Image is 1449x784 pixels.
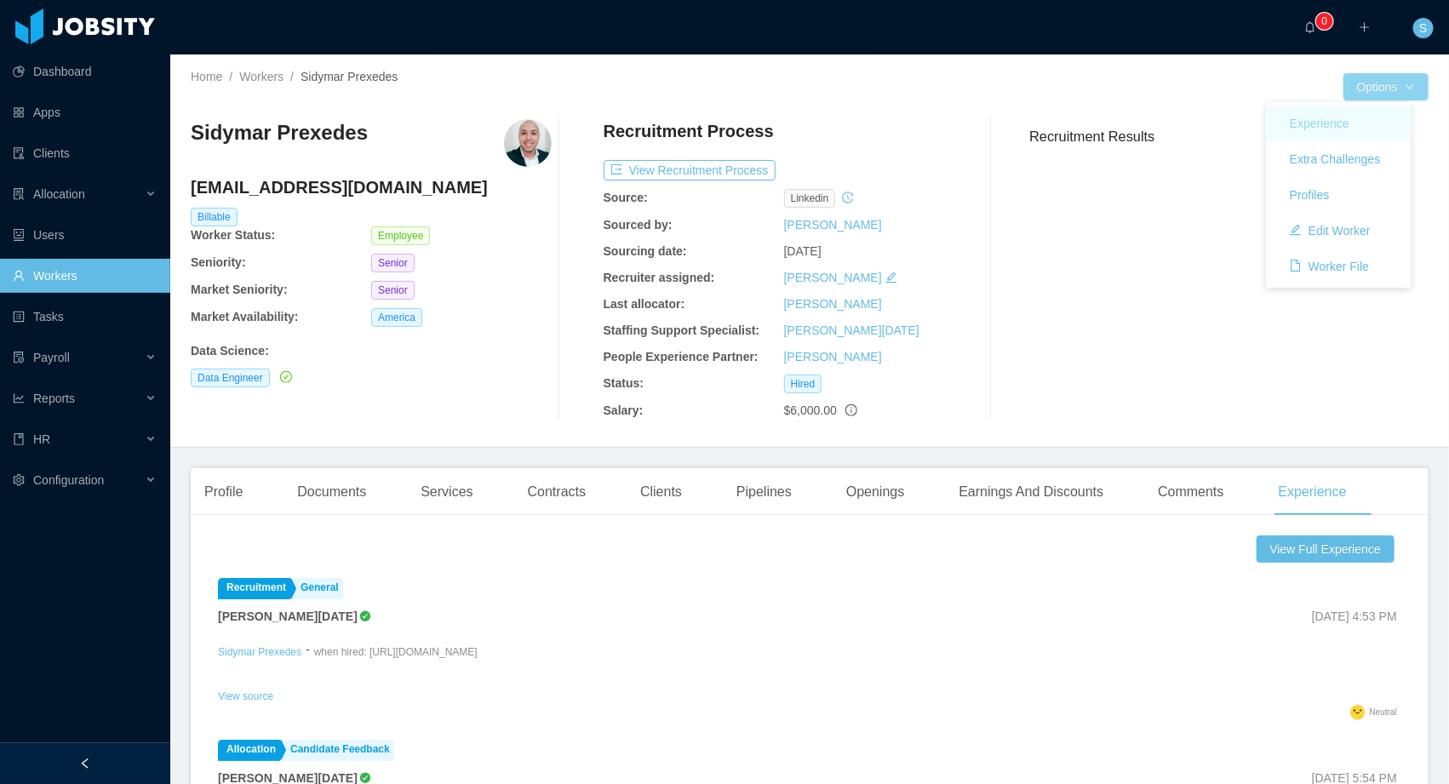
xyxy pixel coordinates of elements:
div: Comments [1144,468,1237,516]
a: icon: editEdit Worker [1266,213,1412,249]
span: Billable [191,208,238,226]
i: icon: plus [1359,21,1371,33]
a: Sidymar Prexedes [218,646,301,658]
a: [PERSON_NAME][DATE] [784,323,919,337]
a: Recruitment [218,578,290,599]
a: Experience [1266,106,1412,141]
span: S [1419,18,1427,38]
b: Seniority: [191,255,246,269]
a: icon: profileTasks [13,300,157,334]
a: icon: fileWorker File [1266,249,1412,284]
span: [DATE] 4:53 PM [1312,609,1397,623]
b: Staffing Support Specialist: [604,323,760,337]
a: [PERSON_NAME] [784,350,882,363]
a: icon: robotUsers [13,218,157,252]
h4: [EMAIL_ADDRESS][DOMAIN_NAME] [191,175,552,199]
i: icon: bell [1304,21,1316,33]
b: Status: [604,376,644,390]
b: Market Availability: [191,310,299,323]
span: Reports [33,392,75,405]
a: Workers [239,70,283,83]
i: icon: line-chart [13,392,25,404]
i: icon: solution [13,188,25,200]
span: Sidymar Prexedes [301,70,398,83]
b: Data Science : [191,344,269,358]
i: icon: check-circle [280,371,292,383]
a: Allocation [218,740,280,761]
i: icon: book [13,433,25,445]
a: icon: appstoreApps [13,95,157,129]
span: Payroll [33,351,70,364]
button: icon: fileWorker File [1276,253,1383,280]
div: Pipelines [723,468,805,516]
span: Allocation [33,187,85,201]
div: Earnings And Discounts [945,468,1117,516]
a: icon: exportView Recruitment Process [604,163,776,177]
span: linkedin [784,189,836,208]
span: $6,000.00 [784,403,837,417]
div: Clients [627,468,696,516]
a: [PERSON_NAME] [784,271,882,284]
strong: [PERSON_NAME][DATE] [218,609,358,623]
h3: Recruitment Results [1029,126,1429,147]
span: Data Engineer [191,369,270,387]
a: [PERSON_NAME] [784,218,882,232]
button: Profiles [1276,181,1343,209]
a: icon: auditClients [13,136,157,170]
a: Profiles [1266,177,1412,213]
span: / [229,70,232,83]
sup: 0 [1316,13,1333,30]
h4: Recruitment Process [604,119,774,143]
span: info-circle [845,404,857,416]
b: Source: [604,191,648,204]
a: icon: check-circle [277,370,292,384]
div: - [306,641,310,685]
b: Market Seniority: [191,283,288,296]
button: Optionsicon: down [1343,73,1429,100]
i: icon: history [842,192,854,203]
b: Sourced by: [604,218,673,232]
span: Configuration [33,473,104,487]
div: Services [407,468,486,516]
span: Hired [784,375,822,393]
span: Employee [371,226,430,245]
div: Experience [1265,468,1360,516]
button: Extra Challenges [1276,146,1395,173]
span: / [290,70,294,83]
b: Salary: [604,403,644,417]
i: icon: setting [13,474,25,486]
span: America [371,308,422,327]
button: icon: exportView Recruitment Process [604,160,776,180]
span: Senior [371,254,415,272]
button: icon: editEdit Worker [1276,217,1384,244]
span: [DATE] [784,244,822,258]
img: 376e99f4-e6d4-46b0-b160-53a8c0b6ecf2_688a58730d9cc-400w.png [504,119,552,167]
a: Home [191,70,222,83]
div: Profile [191,468,256,516]
b: Recruiter assigned: [604,271,715,284]
a: General [292,578,343,599]
a: icon: userWorkers [13,259,157,293]
i: icon: edit [885,272,897,283]
button: View Full Experience [1257,535,1395,563]
p: when hired: [URL][DOMAIN_NAME] [314,644,478,660]
span: Neutral [1370,707,1397,717]
span: HR [33,432,50,446]
a: icon: pie-chartDashboard [13,54,157,89]
div: Documents [283,468,380,516]
div: Contracts [514,468,599,516]
b: Worker Status: [191,228,275,242]
b: People Experience Partner: [604,350,759,363]
a: Candidate Feedback [282,740,394,761]
a: View source [218,690,273,702]
h3: Sidymar Prexedes [191,119,368,146]
a: [PERSON_NAME] [784,297,882,311]
button: Experience [1276,110,1363,137]
span: Senior [371,281,415,300]
a: View Full Experience [1257,535,1401,563]
a: Extra Challenges [1266,141,1412,177]
b: Sourcing date: [604,244,687,258]
i: icon: file-protect [13,352,25,363]
div: Openings [833,468,919,516]
b: Last allocator: [604,297,685,311]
